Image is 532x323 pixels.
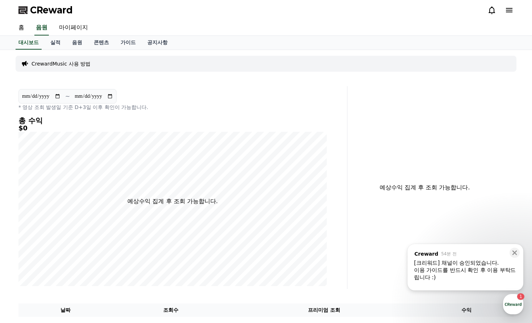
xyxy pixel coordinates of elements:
[30,4,73,16] span: CReward
[66,36,88,50] a: 음원
[16,36,42,50] a: 대시보드
[115,36,142,50] a: 가이드
[18,104,327,111] p: * 영상 조회 발생일 기준 D+3일 이후 확인이 가능합니다.
[18,125,327,132] h5: $0
[53,20,94,35] a: 마이페이지
[34,20,49,35] a: 음원
[31,60,90,67] a: CrewardMusic 사용 방법
[18,303,113,317] th: 날짜
[65,92,70,101] p: ~
[142,36,173,50] a: 공지사항
[419,303,514,317] th: 수익
[18,117,327,125] h4: 총 수익
[229,303,419,317] th: 프리미엄 조회
[88,36,115,50] a: 콘텐츠
[45,36,66,50] a: 실적
[113,303,229,317] th: 조회수
[353,183,496,192] p: 예상수익 집계 후 조회 가능합니다.
[18,4,73,16] a: CReward
[13,20,30,35] a: 홈
[127,197,218,206] p: 예상수익 집계 후 조회 가능합니다.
